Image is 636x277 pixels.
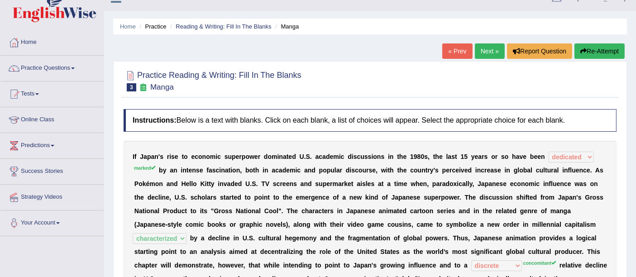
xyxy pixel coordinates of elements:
[0,133,104,156] a: Predictions
[574,43,625,59] button: Re-Attempt
[346,167,350,174] b: d
[182,167,186,174] b: n
[255,167,259,174] b: h
[399,153,403,160] b: h
[147,153,151,160] b: p
[221,167,225,174] b: n
[0,210,104,233] a: Your Account
[265,180,269,187] b: V
[236,167,240,174] b: n
[330,167,335,174] b: u
[124,69,301,91] h2: Practice Reading & Writing: Fill In The Blanks
[435,167,439,174] b: s
[410,167,414,174] b: c
[477,167,481,174] b: n
[181,167,182,174] b: i
[198,153,202,160] b: o
[360,153,364,160] b: u
[335,167,336,174] b: l
[230,180,234,187] b: d
[417,153,421,160] b: 8
[428,167,430,174] b: r
[308,167,312,174] b: n
[471,153,475,160] b: y
[301,180,304,187] b: a
[326,153,330,160] b: d
[206,153,210,160] b: o
[414,167,418,174] b: o
[330,180,332,187] b: r
[519,167,523,174] b: o
[455,153,457,160] b: t
[304,153,306,160] b: .
[234,180,238,187] b: e
[319,153,322,160] b: c
[0,56,104,78] a: Practice Questions
[288,153,292,160] b: e
[201,180,205,187] b: K
[414,153,417,160] b: 9
[249,167,253,174] b: o
[0,107,104,130] a: Online Class
[583,167,587,174] b: c
[245,180,250,187] b: U
[397,167,400,174] b: t
[273,180,277,187] b: s
[507,43,572,59] button: Report Question
[293,180,297,187] b: s
[160,153,163,160] b: s
[189,180,191,187] b: l
[296,167,297,174] b: i
[304,167,308,174] b: a
[279,153,283,160] b: n
[326,180,330,187] b: e
[452,167,456,174] b: c
[390,167,394,174] b: h
[450,167,452,174] b: r
[304,180,308,187] b: n
[154,153,158,160] b: n
[357,180,360,187] b: a
[189,167,192,174] b: e
[428,153,430,160] b: ,
[355,167,359,174] b: c
[595,167,600,174] b: A
[397,153,399,160] b: t
[540,167,544,174] b: u
[410,153,414,160] b: 1
[507,167,511,174] b: n
[516,153,520,160] b: a
[209,180,211,187] b: t
[191,153,195,160] b: e
[286,167,290,174] b: e
[534,153,538,160] b: e
[232,153,236,160] b: p
[151,153,155,160] b: a
[322,153,326,160] b: a
[258,153,260,160] b: r
[344,180,348,187] b: k
[192,167,196,174] b: n
[373,153,377,160] b: o
[590,167,592,174] b: .
[323,180,327,187] b: p
[218,180,220,187] b: i
[424,153,428,160] b: s
[439,153,443,160] b: e
[124,109,617,132] h4: Below is a text with blanks. Click on each blank, a list of choices will appear. Select the appro...
[388,167,390,174] b: t
[348,153,352,160] b: d
[158,153,160,160] b: '
[446,167,450,174] b: e
[264,153,268,160] b: d
[433,153,435,160] b: t
[368,153,372,160] b: s
[216,167,220,174] b: c
[536,167,540,174] b: c
[481,167,484,174] b: c
[475,167,477,174] b: i
[487,167,491,174] b: e
[514,167,518,174] b: g
[159,180,163,187] b: n
[143,153,147,160] b: a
